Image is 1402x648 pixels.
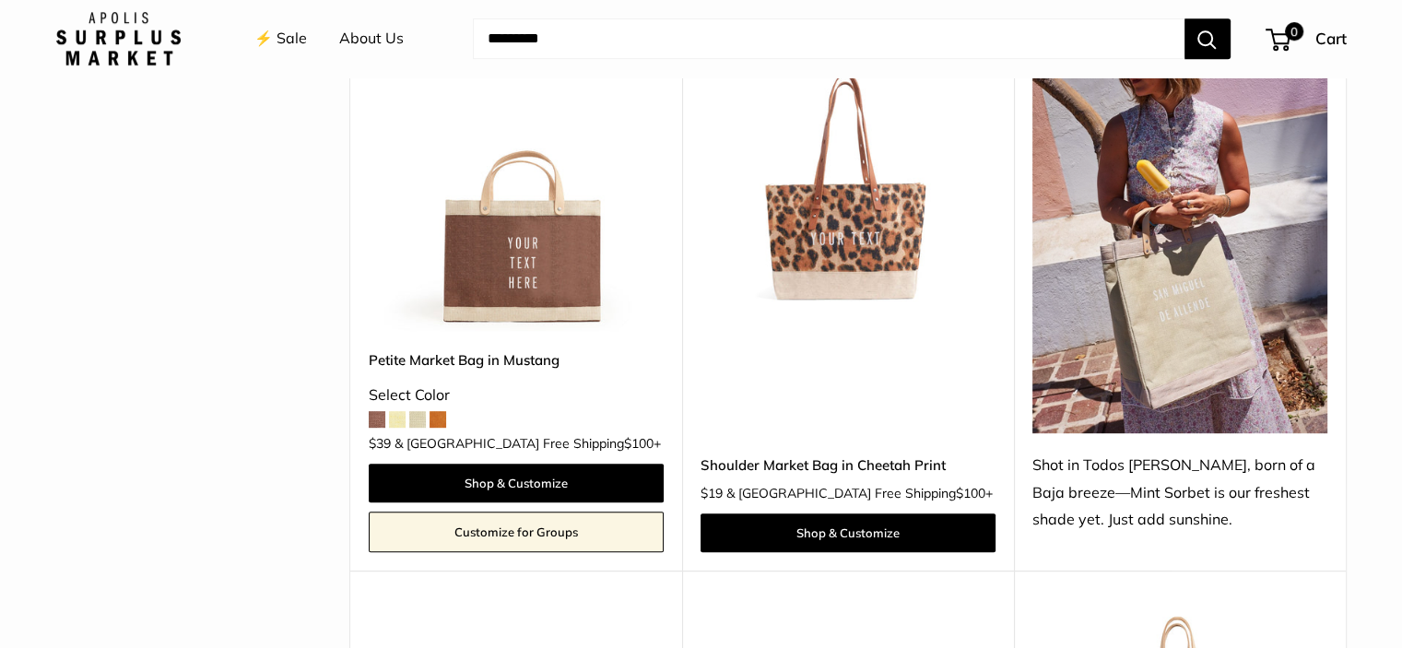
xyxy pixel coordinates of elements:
a: About Us [339,25,404,53]
a: ⚡️ Sale [254,25,307,53]
img: Apolis: Surplus Market [56,12,181,65]
a: Petite Market Bag in Mustang [369,349,664,371]
a: Shoulder Market Bag in Cheetah Print [701,454,996,476]
span: $39 [369,435,391,452]
a: Shop & Customize [369,464,664,502]
a: Petite Market Bag in MustangPetite Market Bag in Mustang [369,36,664,331]
span: $100 [956,485,985,501]
span: & [GEOGRAPHIC_DATA] Free Shipping + [395,437,661,450]
span: $19 [701,485,723,501]
span: & [GEOGRAPHIC_DATA] Free Shipping + [726,487,993,500]
a: description_Make it yours with custom printed text.Shoulder Market Bag in Cheetah Print [701,36,996,331]
span: 0 [1284,22,1302,41]
a: Customize for Groups [369,512,664,552]
button: Search [1184,18,1231,59]
span: Cart [1315,29,1347,48]
a: Shop & Customize [701,513,996,552]
input: Search... [473,18,1184,59]
div: Shot in Todos [PERSON_NAME], born of a Baja breeze—Mint Sorbet is our freshest shade yet. Just ad... [1032,452,1327,535]
span: $100 [624,435,654,452]
img: description_Make it yours with custom printed text. [701,36,996,331]
img: Petite Market Bag in Mustang [369,36,664,331]
a: 0 Cart [1267,24,1347,53]
img: Shot in Todos Santos, born of a Baja breeze—Mint Sorbet is our freshest shade yet. Just add sunsh... [1032,36,1327,433]
div: Select Color [369,382,664,409]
